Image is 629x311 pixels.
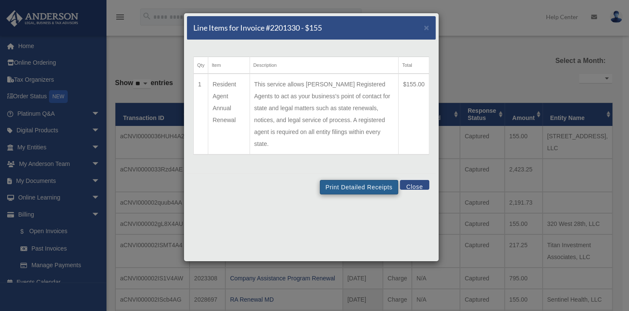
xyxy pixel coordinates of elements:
button: Close [400,180,429,190]
th: Qty [194,57,208,74]
h5: Line Items for Invoice #2201330 - $155 [193,23,322,33]
td: 1 [194,74,208,154]
td: This service allows [PERSON_NAME] Registered Agents to act as your business's point of contact fo... [250,74,399,154]
th: Item [208,57,250,74]
button: Close [424,23,429,32]
th: Description [250,57,399,74]
button: Print Detailed Receipts [320,180,398,194]
th: Total [399,57,429,74]
span: × [424,23,429,32]
td: Resident Agent Annual Renewal [208,74,250,154]
td: $155.00 [399,74,429,154]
